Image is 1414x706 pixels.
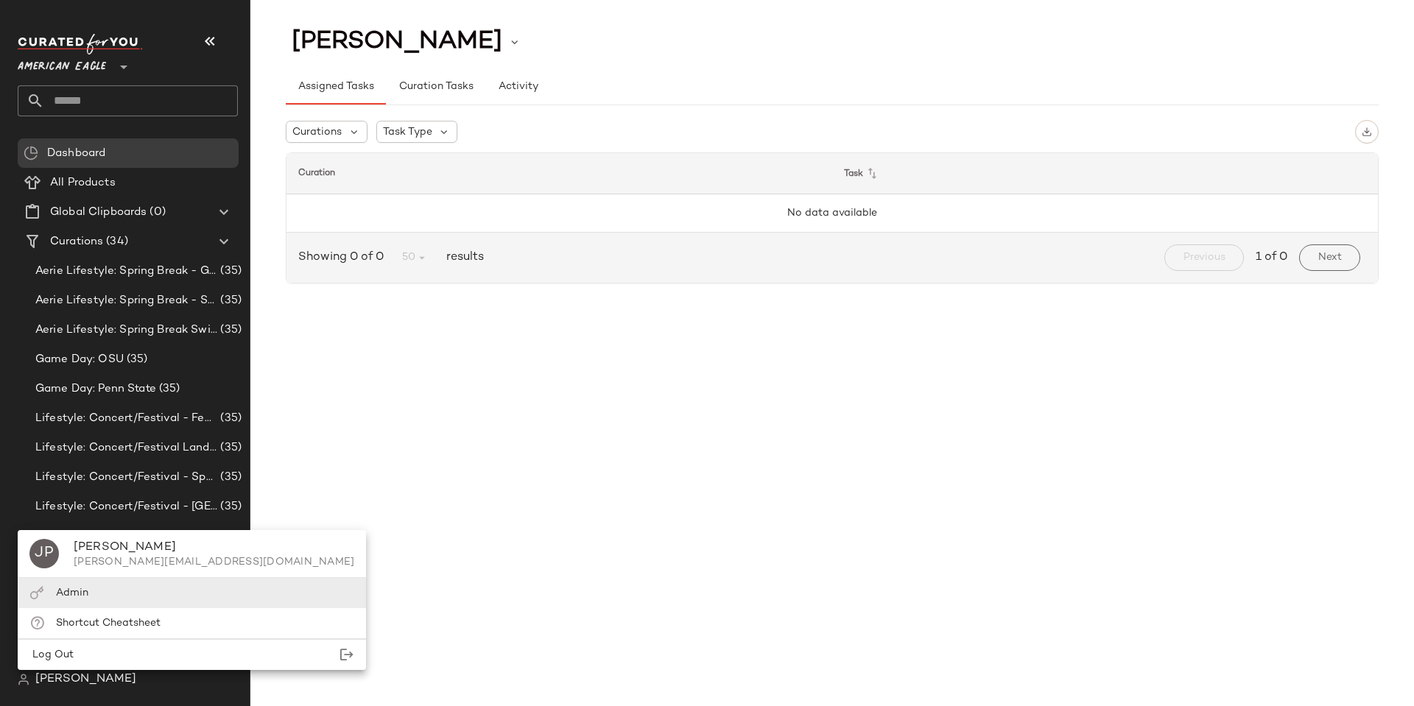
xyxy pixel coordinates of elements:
span: (35) [217,410,242,427]
span: (35) [217,322,242,339]
img: svg%3e [29,586,44,600]
span: (35) [217,528,242,545]
th: Task [832,153,1378,194]
span: Aerie Lifestyle: Spring Break Swimsuits Landing Page [35,322,217,339]
span: Lifestyle: Concert/Festival - Sporty [35,469,217,486]
span: Lifestyle: Concert/Festival Landing Page [35,440,217,456]
div: [PERSON_NAME] [74,539,354,557]
span: (0) [147,204,165,221]
th: Curation [286,153,832,194]
span: Aerie Lifestyle: Spring Break - Girly/Femme [35,263,217,280]
span: Global Clipboards [50,204,147,221]
span: Task Type [383,124,432,140]
span: (34) [103,233,128,250]
span: Lifestyle: Concert/Festival - [GEOGRAPHIC_DATA] [35,498,217,515]
img: svg%3e [18,674,29,685]
span: (35) [217,498,242,515]
span: Curations [292,124,342,140]
span: [PERSON_NAME] [292,28,502,56]
span: All Products [50,174,116,191]
span: (35) [217,469,242,486]
span: Assigned Tasks [298,81,374,93]
span: Next [1318,252,1342,264]
span: Dashboard [47,145,105,162]
span: Showing 0 of 0 [298,249,390,266]
span: Activity [498,81,538,93]
button: Next [1299,244,1360,271]
span: results [440,249,484,266]
span: (35) [156,381,180,398]
img: svg%3e [1362,127,1372,137]
span: Aerie Lifestyle: Spring Break - Sporty [35,292,217,309]
span: Curation Tasks [398,81,473,93]
span: [PERSON_NAME] [35,671,136,688]
td: No data available [286,194,1378,233]
span: JP [35,542,54,565]
span: Admin [56,587,88,599]
span: Log Out [29,649,74,660]
span: (35) [217,440,242,456]
span: American Eagle [18,50,106,77]
span: Game Day: Penn State [35,381,156,398]
div: [PERSON_NAME][EMAIL_ADDRESS][DOMAIN_NAME] [74,557,354,568]
span: Shortcut Cheatsheet [56,618,161,629]
span: Lifestyle: Concert/Festival - Femme [35,410,217,427]
span: Game Day: OSU [35,351,124,368]
span: (35) [124,351,148,368]
span: (35) [217,263,242,280]
span: 1 of 0 [1256,249,1287,266]
img: cfy_white_logo.C9jOOHJF.svg [18,34,143,54]
img: svg%3e [24,146,38,160]
span: Lifestyle: Spring Break- Airport Style [35,528,217,545]
span: Curations [50,233,103,250]
span: (35) [217,292,242,309]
